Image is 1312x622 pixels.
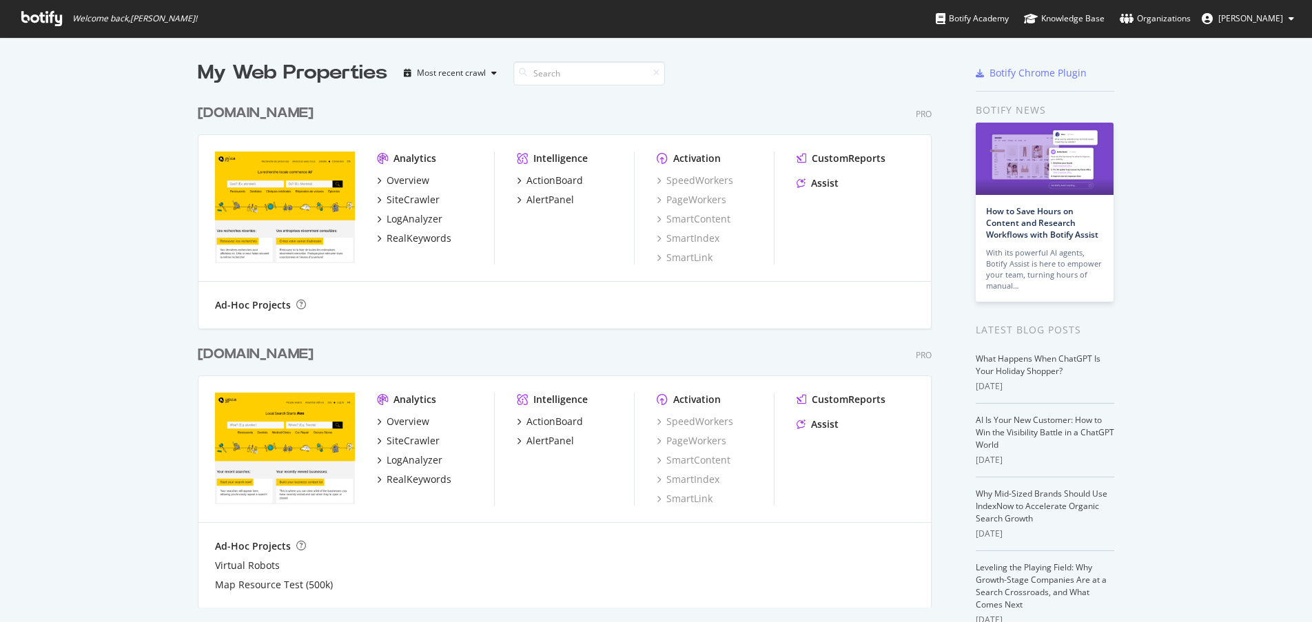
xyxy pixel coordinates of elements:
div: Analytics [393,393,436,406]
div: RealKeywords [387,473,451,486]
input: Search [513,61,665,85]
div: Organizations [1120,12,1191,25]
div: LogAnalyzer [387,453,442,467]
a: PageWorkers [657,193,726,207]
img: How to Save Hours on Content and Research Workflows with Botify Assist [976,123,1114,195]
div: [DATE] [976,454,1114,466]
div: Pro [916,349,932,361]
a: SpeedWorkers [657,415,733,428]
a: AlertPanel [517,434,574,448]
a: LogAnalyzer [377,212,442,226]
div: Assist [811,176,839,190]
a: [DOMAIN_NAME] [198,103,319,123]
div: Latest Blog Posts [976,322,1114,338]
a: Why Mid-Sized Brands Should Use IndexNow to Accelerate Organic Search Growth [976,488,1107,524]
div: Botify news [976,103,1114,118]
div: Botify Chrome Plugin [990,66,1087,80]
a: CustomReports [797,393,885,406]
a: Assist [797,417,839,431]
a: LogAnalyzer [377,453,442,467]
a: What Happens When ChatGPT Is Your Holiday Shopper? [976,353,1100,377]
a: SmartIndex [657,473,719,486]
a: SiteCrawler [377,434,440,448]
div: Overview [387,415,429,428]
div: ActionBoard [526,174,583,187]
a: SmartContent [657,453,730,467]
div: CustomReports [812,152,885,165]
div: Ad-Hoc Projects [215,539,291,553]
div: Analytics [393,152,436,165]
a: CustomReports [797,152,885,165]
div: ActionBoard [526,415,583,428]
a: SmartLink [657,492,713,506]
a: AI Is Your New Customer: How to Win the Visibility Battle in a ChatGPT World [976,414,1114,450]
div: My Web Properties [198,59,387,87]
a: Botify Chrome Plugin [976,66,1087,80]
div: grid [198,87,943,608]
div: Knowledge Base [1024,12,1105,25]
a: Virtual Robots [215,559,280,572]
div: CustomReports [812,393,885,406]
a: How to Save Hours on Content and Research Workflows with Botify Assist [986,205,1098,240]
div: Pro [916,108,932,120]
a: SpeedWorkers [657,174,733,187]
div: Activation [673,393,721,406]
a: SmartLink [657,251,713,265]
a: PageWorkers [657,434,726,448]
a: AlertPanel [517,193,574,207]
div: SiteCrawler [387,434,440,448]
a: SiteCrawler [377,193,440,207]
div: Assist [811,417,839,431]
div: Most recent crawl [417,69,486,77]
div: [DOMAIN_NAME] [198,344,314,364]
div: SiteCrawler [387,193,440,207]
a: ActionBoard [517,174,583,187]
a: SmartIndex [657,231,719,245]
div: Intelligence [533,152,588,165]
div: Botify Academy [936,12,1009,25]
div: [DOMAIN_NAME] [198,103,314,123]
div: AlertPanel [526,193,574,207]
div: Ad-Hoc Projects [215,298,291,312]
a: Leveling the Playing Field: Why Growth-Stage Companies Are at a Search Crossroads, and What Comes... [976,561,1107,610]
div: [DATE] [976,528,1114,540]
span: Welcome back, [PERSON_NAME] ! [72,13,197,24]
div: RealKeywords [387,231,451,245]
a: RealKeywords [377,231,451,245]
span: Lovepreet Sekhon [1218,12,1283,24]
div: [DATE] [976,380,1114,393]
img: pagesjaunes.ca [215,152,355,263]
div: With its powerful AI agents, Botify Assist is here to empower your team, turning hours of manual… [986,247,1103,291]
a: Overview [377,174,429,187]
div: Overview [387,174,429,187]
a: Assist [797,176,839,190]
a: Overview [377,415,429,428]
button: Most recent crawl [398,62,502,84]
a: [DOMAIN_NAME] [198,344,319,364]
a: SmartContent [657,212,730,226]
a: Map Resource Test (500k) [215,578,333,592]
a: ActionBoard [517,415,583,428]
div: Activation [673,152,721,165]
button: [PERSON_NAME] [1191,8,1305,30]
div: LogAnalyzer [387,212,442,226]
img: yellowpages.ca [215,393,355,504]
div: Intelligence [533,393,588,406]
div: AlertPanel [526,434,574,448]
a: RealKeywords [377,473,451,486]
